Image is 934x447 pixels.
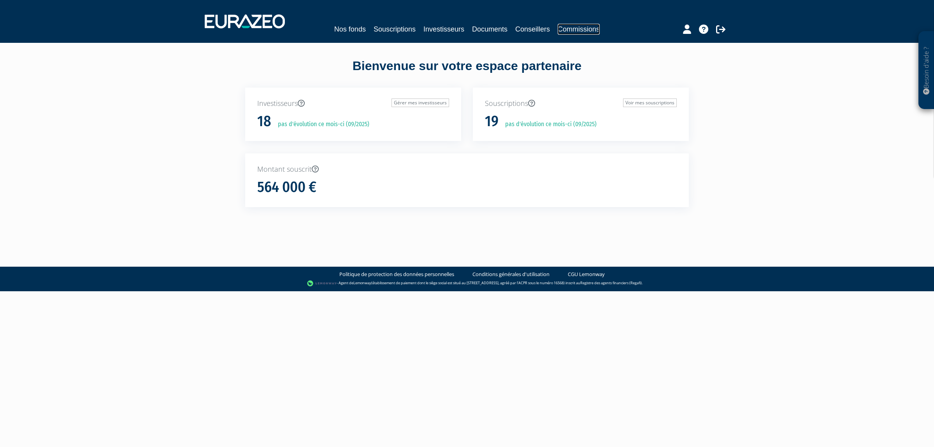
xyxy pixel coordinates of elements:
[500,120,597,129] p: pas d'évolution ce mois-ci (09/2025)
[8,280,926,287] div: - Agent de (établissement de paiement dont le siège social est situé au [STREET_ADDRESS], agréé p...
[307,280,337,287] img: logo-lemonway.png
[205,14,285,28] img: 1732889491-logotype_eurazeo_blanc_rvb.png
[485,113,499,130] h1: 19
[339,271,454,278] a: Politique de protection des données personnelles
[257,164,677,174] p: Montant souscrit
[257,179,316,195] h1: 564 000 €
[568,271,605,278] a: CGU Lemonway
[580,280,642,285] a: Registre des agents financiers (Regafi)
[423,24,464,35] a: Investisseurs
[257,113,271,130] h1: 18
[392,99,449,107] a: Gérer mes investisseurs
[334,24,366,35] a: Nos fonds
[239,57,695,88] div: Bienvenue sur votre espace partenaire
[272,120,369,129] p: pas d'évolution ce mois-ci (09/2025)
[922,35,931,106] p: Besoin d'aide ?
[472,24,507,35] a: Documents
[485,99,677,109] p: Souscriptions
[472,271,550,278] a: Conditions générales d'utilisation
[515,24,550,35] a: Conseillers
[623,99,677,107] a: Voir mes souscriptions
[353,280,371,285] a: Lemonway
[257,99,449,109] p: Investisseurs
[374,24,416,35] a: Souscriptions
[558,24,600,35] a: Commissions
